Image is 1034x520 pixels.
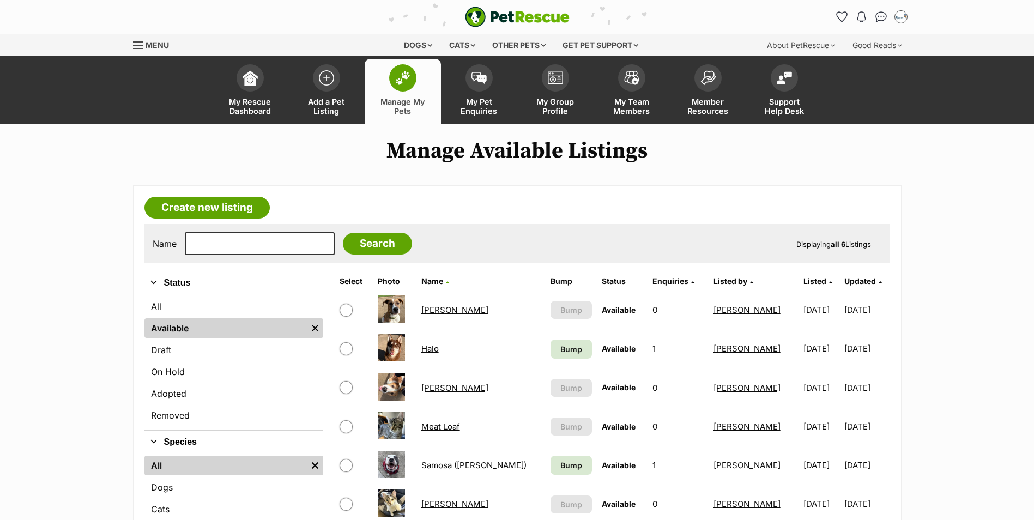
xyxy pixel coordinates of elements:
[288,59,365,124] a: Add a Pet Listing
[471,72,487,84] img: pet-enquiries-icon-7e3ad2cf08bfb03b45e93fb7055b45f3efa6380592205ae92323e6603595dc1f.svg
[551,495,592,513] button: Bump
[844,408,888,445] td: [DATE]
[302,97,351,116] span: Add a Pet Listing
[713,421,781,432] a: [PERSON_NAME]
[799,330,843,367] td: [DATE]
[455,97,504,116] span: My Pet Enquiries
[713,276,753,286] a: Listed by
[421,421,460,432] a: Meat Loaf
[551,456,592,475] a: Bump
[144,456,307,475] a: All
[602,383,636,392] span: Available
[551,301,592,319] button: Bump
[153,239,177,249] label: Name
[396,34,440,56] div: Dogs
[307,456,323,475] a: Remove filter
[796,240,871,249] span: Displaying Listings
[144,406,323,425] a: Removed
[144,197,270,219] a: Create new listing
[844,276,876,286] span: Updated
[713,305,781,315] a: [PERSON_NAME]
[144,294,323,430] div: Status
[551,340,592,359] a: Bump
[857,11,866,22] img: notifications-46538b983faf8c2785f20acdc204bb7945ddae34d4c08c2a6579f10ce5e182be.svg
[144,318,307,338] a: Available
[144,384,323,403] a: Adopted
[799,291,843,329] td: [DATE]
[648,330,708,367] td: 1
[307,318,323,338] a: Remove filter
[602,305,636,315] span: Available
[597,273,648,290] th: Status
[465,7,570,27] a: PetRescue
[648,291,708,329] td: 0
[212,59,288,124] a: My Rescue Dashboard
[378,97,427,116] span: Manage My Pets
[896,11,906,22] img: Taylor Lalchere profile pic
[421,499,488,509] a: [PERSON_NAME]
[746,59,823,124] a: Support Help Desk
[560,421,582,432] span: Bump
[144,435,323,449] button: Species
[684,97,733,116] span: Member Resources
[560,382,582,394] span: Bump
[602,499,636,509] span: Available
[799,408,843,445] td: [DATE]
[759,34,843,56] div: About PetRescue
[713,383,781,393] a: [PERSON_NAME]
[560,499,582,510] span: Bump
[853,8,870,26] button: Notifications
[335,273,372,290] th: Select
[648,408,708,445] td: 0
[441,59,517,124] a: My Pet Enquiries
[873,8,890,26] a: Conversations
[844,369,888,407] td: [DATE]
[845,34,910,56] div: Good Reads
[713,499,781,509] a: [PERSON_NAME]
[421,276,449,286] a: Name
[670,59,746,124] a: Member Resources
[594,59,670,124] a: My Team Members
[421,305,488,315] a: [PERSON_NAME]
[517,59,594,124] a: My Group Profile
[421,460,527,470] a: Samosa ([PERSON_NAME])
[652,276,694,286] a: Enquiries
[421,383,488,393] a: [PERSON_NAME]
[602,461,636,470] span: Available
[551,418,592,436] button: Bump
[485,34,553,56] div: Other pets
[777,71,792,84] img: help-desk-icon-fdf02630f3aa405de69fd3d07c3f3aa587a6932b1a1747fa1d2bba05be0121f9.svg
[844,291,888,329] td: [DATE]
[892,8,910,26] button: My account
[799,446,843,484] td: [DATE]
[652,276,688,286] span: translation missing: en.admin.listings.index.attributes.enquiries
[648,446,708,484] td: 1
[844,330,888,367] td: [DATE]
[343,233,412,255] input: Search
[760,97,809,116] span: Support Help Desk
[548,71,563,84] img: group-profile-icon-3fa3cf56718a62981997c0bc7e787c4b2cf8bcc04b72c1350f741eb67cf2f40e.svg
[144,477,323,497] a: Dogs
[560,304,582,316] span: Bump
[144,276,323,290] button: Status
[144,340,323,360] a: Draft
[442,34,483,56] div: Cats
[833,8,851,26] a: Favourites
[607,97,656,116] span: My Team Members
[713,343,781,354] a: [PERSON_NAME]
[395,71,410,85] img: manage-my-pets-icon-02211641906a0b7f246fdf0571729dbe1e7629f14944591b6c1af311fb30b64b.svg
[875,11,887,22] img: chat-41dd97257d64d25036548639549fe6c8038ab92f7586957e7f3b1b290dea8141.svg
[713,276,747,286] span: Listed by
[833,8,910,26] ul: Account quick links
[133,34,177,54] a: Menu
[602,422,636,431] span: Available
[799,369,843,407] td: [DATE]
[831,240,845,249] strong: all 6
[144,297,323,316] a: All
[555,34,646,56] div: Get pet support
[844,276,882,286] a: Updated
[602,344,636,353] span: Available
[624,71,639,85] img: team-members-icon-5396bd8760b3fe7c0b43da4ab00e1e3bb1a5d9ba89233759b79545d2d3fc5d0d.svg
[803,276,826,286] span: Listed
[546,273,596,290] th: Bump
